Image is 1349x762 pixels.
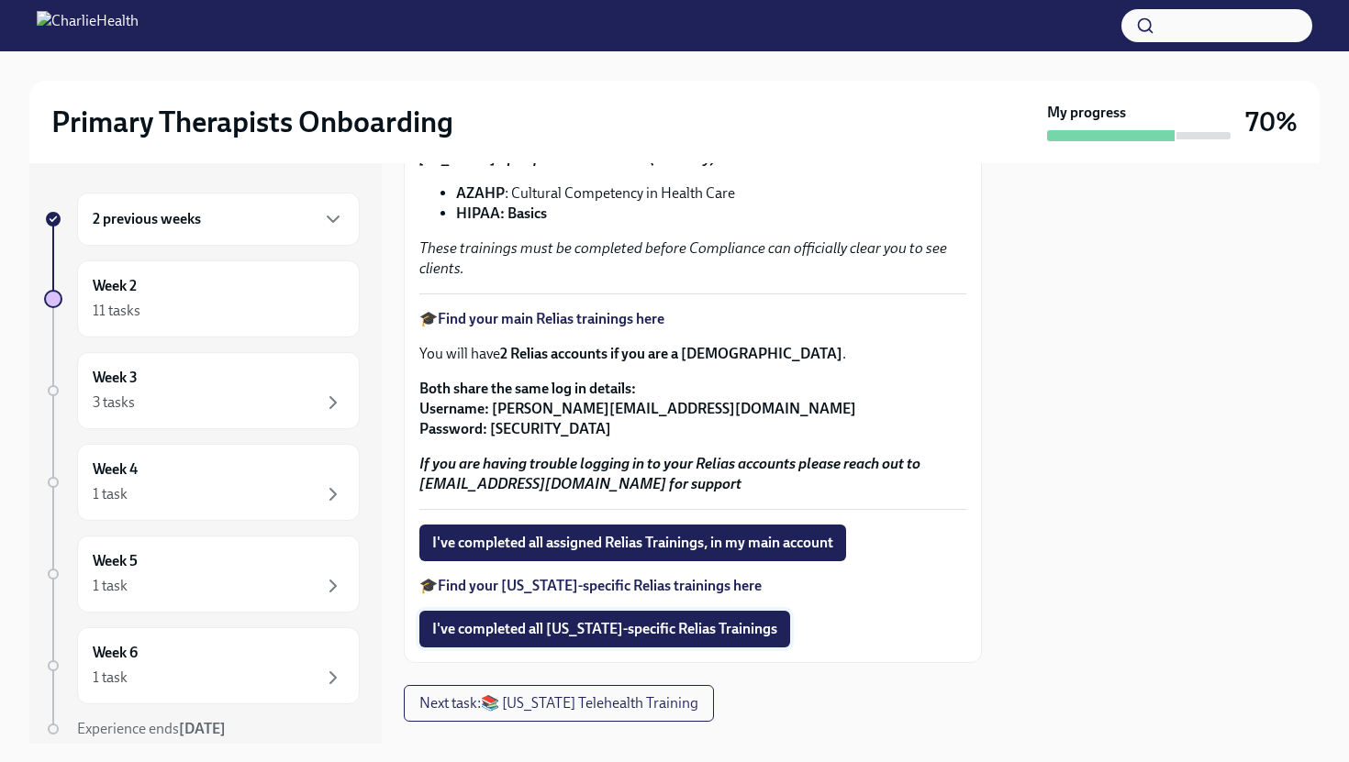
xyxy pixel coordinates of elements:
[93,576,128,596] div: 1 task
[438,310,664,327] a: Find your main Relias trainings here
[419,239,947,277] em: These trainings must be completed before Compliance can officially clear you to see clients.
[37,11,139,40] img: CharlieHealth
[419,525,846,561] button: I've completed all assigned Relias Trainings, in my main account
[51,104,453,140] h2: Primary Therapists Onboarding
[44,260,360,337] a: Week 211 tasks
[438,577,762,594] a: Find your [US_STATE]-specific Relias trainings here
[93,368,138,388] h6: Week 3
[419,380,856,437] strong: Both share the same log in details: Username: [PERSON_NAME][EMAIL_ADDRESS][DOMAIN_NAME] Password:...
[77,720,226,737] span: Experience ends
[44,352,360,429] a: Week 33 tasks
[93,551,138,571] h6: Week 5
[93,668,128,688] div: 1 task
[179,720,226,737] strong: [DATE]
[419,455,920,492] strong: If you are having trouble logging in to your Relias accounts please reach out to [EMAIL_ADDRESS][...
[93,484,128,504] div: 1 task
[456,183,966,204] li: : Cultural Competency in Health Care
[419,694,698,712] span: Next task : 📚 [US_STATE] Telehealth Training
[419,309,966,329] p: 🎓
[77,193,360,246] div: 2 previous weeks
[93,209,201,229] h6: 2 previous weeks
[419,576,966,596] p: 🎓
[44,536,360,613] a: Week 51 task
[93,301,140,321] div: 11 tasks
[404,685,714,722] button: Next task:📚 [US_STATE] Telehealth Training
[419,344,966,364] p: You will have .
[93,643,138,663] h6: Week 6
[93,459,138,480] h6: Week 4
[93,392,135,413] div: 3 tasks
[419,611,790,647] button: I've completed all [US_STATE]-specific Relias Trainings
[456,204,547,222] strong: HIPAA: Basics
[44,444,360,521] a: Week 41 task
[432,534,833,552] span: I've completed all assigned Relias Trainings, in my main account
[1047,103,1126,123] strong: My progress
[93,276,137,296] h6: Week 2
[456,184,505,202] strong: AZAHP
[44,627,360,704] a: Week 61 task
[432,620,777,638] span: I've completed all [US_STATE]-specific Relias Trainings
[1245,105,1298,138] h3: 70%
[500,345,842,362] strong: 2 Relias accounts if you are a [DEMOGRAPHIC_DATA]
